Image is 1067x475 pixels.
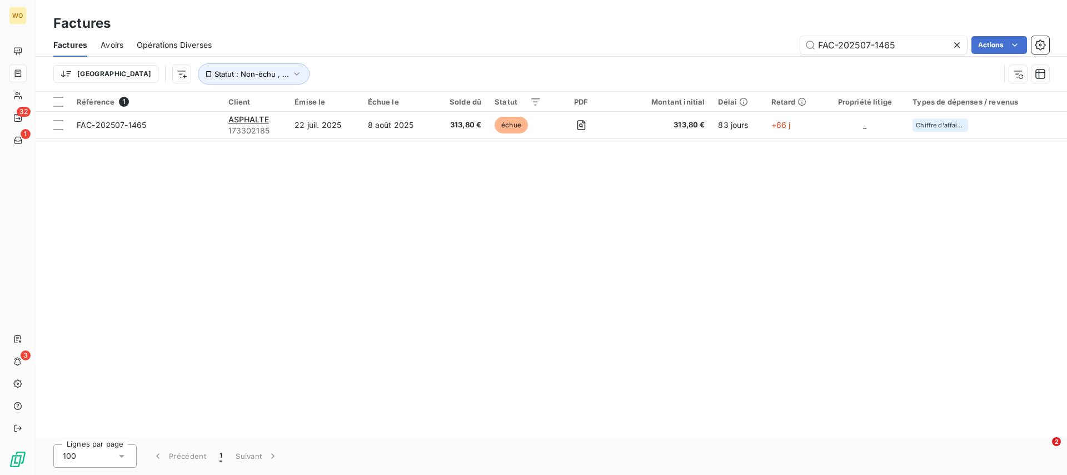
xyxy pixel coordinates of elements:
[368,97,427,106] div: Échue le
[621,120,705,131] span: 313,80 €
[198,63,310,85] button: Statut : Non-échu , ...
[1029,437,1056,464] iframe: Intercom live chat
[771,120,791,130] span: +66 j
[916,122,965,128] span: Chiffre d'affaires - Brokerage
[495,97,541,106] div: Statut
[495,117,528,133] span: échue
[17,107,31,117] span: 32
[771,97,817,106] div: Retard
[215,70,289,78] span: Statut : Non-échu , ...
[146,444,213,468] button: Précédent
[21,129,31,139] span: 1
[913,97,1060,106] div: Types de dépenses / revenus
[361,112,433,138] td: 8 août 2025
[63,451,76,462] span: 100
[555,97,607,106] div: PDF
[213,444,229,468] button: 1
[1052,437,1061,446] span: 2
[800,36,967,54] input: Rechercher
[863,120,866,130] span: _
[229,444,285,468] button: Suivant
[9,7,27,24] div: WO
[621,97,705,106] div: Montant initial
[119,97,129,107] span: 1
[77,97,114,106] span: Référence
[288,112,361,138] td: 22 juil. 2025
[295,97,354,106] div: Émise le
[21,350,31,360] span: 3
[9,451,27,468] img: Logo LeanPay
[971,36,1027,54] button: Actions
[831,97,900,106] div: Propriété litige
[718,97,757,106] div: Délai
[77,120,146,130] span: FAC-202507-1465
[228,125,282,136] span: 173302185
[228,97,282,106] div: Client
[228,115,269,124] span: ASPHALTE
[53,39,87,51] span: Factures
[137,39,212,51] span: Opérations Diverses
[440,97,481,106] div: Solde dû
[220,451,222,462] span: 1
[101,39,123,51] span: Avoirs
[440,120,481,131] span: 313,80 €
[53,65,158,83] button: [GEOGRAPHIC_DATA]
[711,112,764,138] td: 83 jours
[53,13,111,33] h3: Factures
